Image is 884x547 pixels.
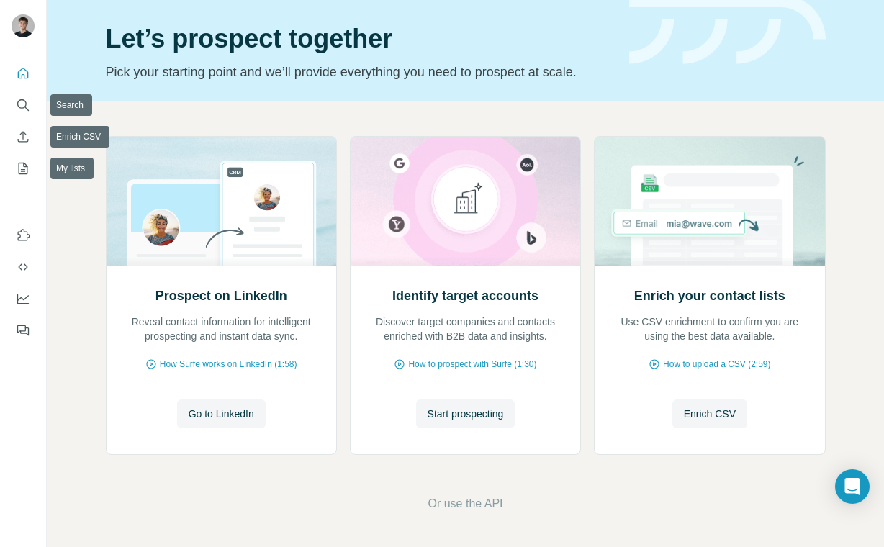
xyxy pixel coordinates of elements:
span: How to prospect with Surfe (1:30) [408,358,536,371]
span: Start prospecting [428,407,504,421]
button: Use Surfe API [12,254,35,280]
p: Discover target companies and contacts enriched with B2B data and insights. [365,315,566,343]
img: Enrich your contact lists [594,137,825,266]
button: Start prospecting [416,399,515,428]
button: My lists [12,155,35,181]
img: Avatar [12,14,35,37]
button: Go to LinkedIn [177,399,266,428]
h2: Enrich your contact lists [634,286,785,306]
span: How Surfe works on LinkedIn (1:58) [160,358,297,371]
div: Open Intercom Messenger [835,469,870,504]
p: Use CSV enrichment to confirm you are using the best data available. [609,315,810,343]
button: Dashboard [12,286,35,312]
h1: Let’s prospect together [106,24,612,53]
button: Feedback [12,317,35,343]
button: Search [12,92,35,118]
span: Go to LinkedIn [189,407,254,421]
p: Pick your starting point and we’ll provide everything you need to prospect at scale. [106,62,612,82]
h2: Prospect on LinkedIn [155,286,287,306]
button: Use Surfe on LinkedIn [12,222,35,248]
button: Enrich CSV [672,399,747,428]
p: Reveal contact information for intelligent prospecting and instant data sync. [121,315,322,343]
img: Identify target accounts [350,137,581,266]
button: Or use the API [428,495,502,512]
button: Quick start [12,60,35,86]
h2: Identify target accounts [392,286,538,306]
span: Enrich CSV [684,407,736,421]
button: Enrich CSV [12,124,35,150]
img: Prospect on LinkedIn [106,137,337,266]
span: How to upload a CSV (2:59) [663,358,770,371]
